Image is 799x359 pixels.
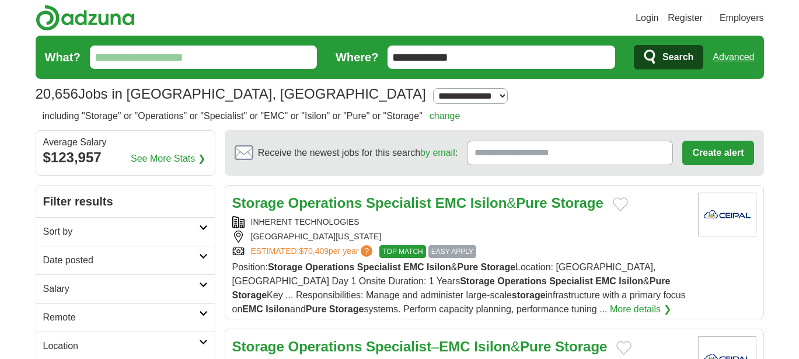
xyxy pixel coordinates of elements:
[36,83,78,104] span: 20,656
[430,111,460,121] a: change
[36,303,215,332] a: Remote
[306,304,327,314] strong: Pure
[682,141,753,165] button: Create alert
[288,339,362,354] strong: Operations
[713,46,754,69] a: Advanced
[520,339,551,354] strong: Pure
[420,148,455,158] a: by email
[427,262,451,272] strong: Isilon
[232,339,608,354] a: Storage Operations Specialist–EMC Isilon&Pure Storage
[366,339,431,354] strong: Specialist
[36,86,426,102] h1: Jobs in [GEOGRAPHIC_DATA], [GEOGRAPHIC_DATA]
[403,262,424,272] strong: EMC
[366,195,431,211] strong: Specialist
[305,262,354,272] strong: Operations
[439,339,470,354] strong: EMC
[36,186,215,217] h2: Filter results
[428,245,476,258] span: EASY APPLY
[268,262,303,272] strong: Storage
[698,193,756,236] img: Company logo
[551,195,603,211] strong: Storage
[474,339,511,354] strong: Isilon
[43,147,208,168] div: $123,957
[232,339,284,354] strong: Storage
[549,276,593,286] strong: Specialist
[45,48,81,66] label: What?
[460,276,495,286] strong: Storage
[379,245,425,258] span: TOP MATCH
[43,253,199,267] h2: Date posted
[232,195,603,211] a: Storage Operations Specialist EMC Isilon&Pure Storage
[232,216,689,228] div: INHERENT TECHNOLOGIES
[131,152,205,166] a: See More Stats ❯
[435,195,466,211] strong: EMC
[36,274,215,303] a: Salary
[662,46,693,69] span: Search
[616,341,631,355] button: Add to favorite jobs
[251,245,375,258] a: ESTIMATED:$70,409per year?
[336,48,378,66] label: Where?
[610,302,671,316] a: More details ❯
[43,138,208,147] div: Average Salary
[232,290,267,300] strong: Storage
[516,195,547,211] strong: Pure
[329,304,364,314] strong: Storage
[43,311,199,325] h2: Remote
[36,5,135,31] img: Adzuna logo
[43,339,199,353] h2: Location
[720,11,764,25] a: Employers
[357,262,401,272] strong: Specialist
[512,290,546,300] strong: storage
[232,231,689,243] div: [GEOGRAPHIC_DATA][US_STATE]
[242,304,263,314] strong: EMC
[613,197,628,211] button: Add to favorite jobs
[457,262,478,272] strong: Pure
[43,109,460,123] h2: including "Storage" or "Operations" or "Specialist" or "EMC" or "Isilon" or "Pure" or "Storage"
[288,195,362,211] strong: Operations
[232,262,686,314] span: Position: & Location: [GEOGRAPHIC_DATA], [GEOGRAPHIC_DATA] Day 1 Onsite Duration: 1 Years & Key ....
[36,246,215,274] a: Date posted
[497,276,546,286] strong: Operations
[36,217,215,246] a: Sort by
[470,195,507,211] strong: Isilon
[668,11,703,25] a: Register
[258,146,458,160] span: Receive the newest jobs for this search :
[636,11,658,25] a: Login
[266,304,290,314] strong: Isilon
[43,282,199,296] h2: Salary
[555,339,607,354] strong: Storage
[595,276,616,286] strong: EMC
[43,225,199,239] h2: Sort by
[299,246,329,256] span: $70,409
[619,276,643,286] strong: Isilon
[634,45,703,69] button: Search
[480,262,515,272] strong: Storage
[650,276,671,286] strong: Pure
[361,245,372,257] span: ?
[232,195,284,211] strong: Storage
